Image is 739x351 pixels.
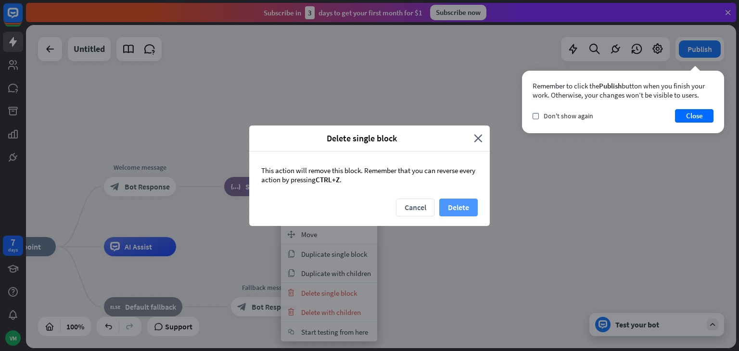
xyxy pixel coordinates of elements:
i: close [474,133,483,144]
span: Publish [599,81,622,90]
div: This action will remove this block. Remember that you can reverse every action by pressing . [249,151,490,199]
span: Don't show again [544,112,593,120]
button: Delete [439,199,478,216]
button: Open LiveChat chat widget [8,4,37,33]
span: CTRL+Z [316,175,340,184]
button: Close [675,109,714,123]
span: Delete single block [256,133,467,144]
div: Remember to click the button when you finish your work. Otherwise, your changes won’t be visible ... [533,81,714,100]
button: Cancel [396,199,434,216]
